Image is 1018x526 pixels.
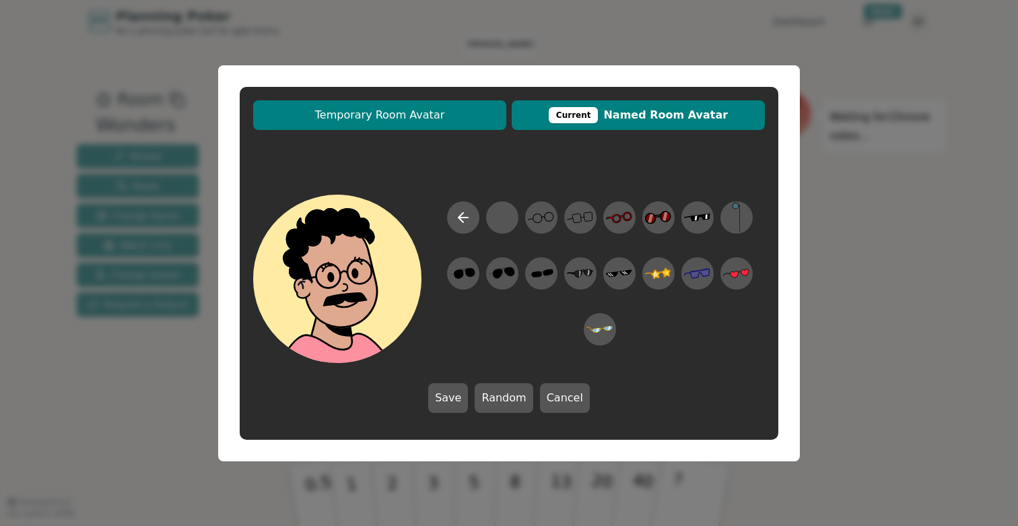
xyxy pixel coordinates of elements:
[512,100,765,130] button: CurrentNamed Room Avatar
[428,383,468,413] button: Save
[260,107,500,123] span: Temporary Room Avatar
[518,107,758,123] span: Named Room Avatar
[475,383,533,413] button: Random
[549,107,599,123] div: This avatar will be displayed in dedicated rooms
[540,383,590,413] button: Cancel
[253,100,506,130] button: Temporary Room Avatar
